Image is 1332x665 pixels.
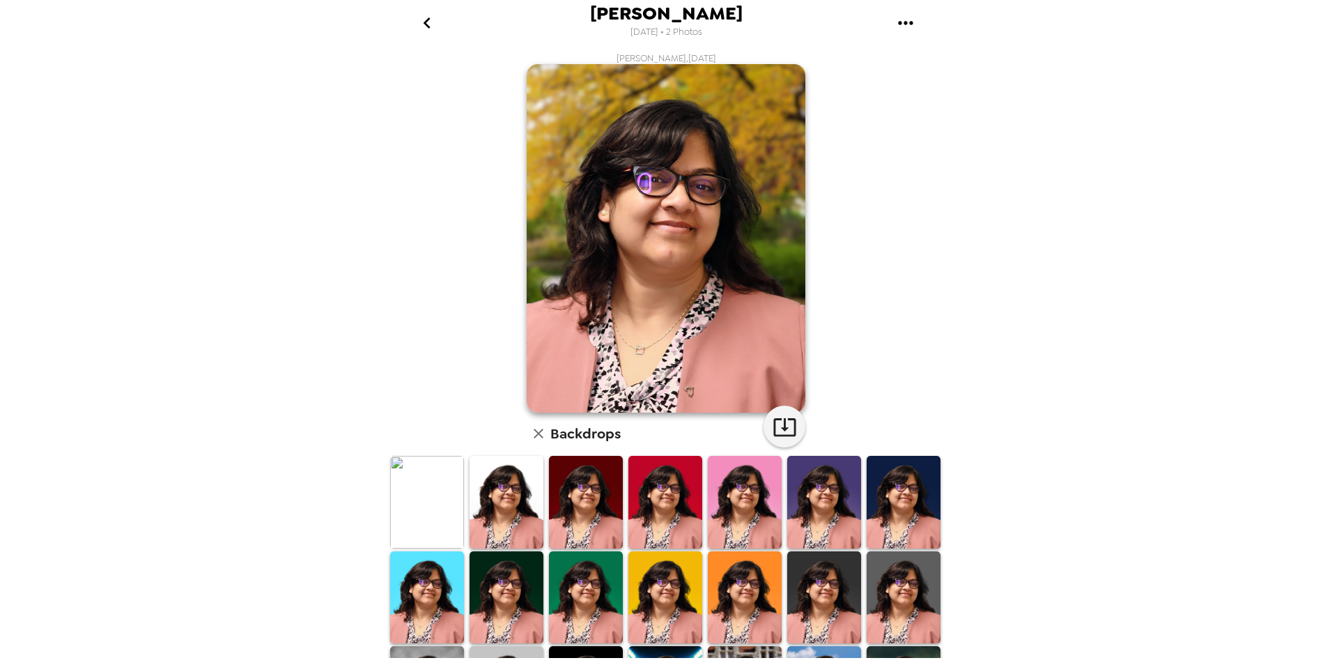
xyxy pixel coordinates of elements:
[527,64,805,413] img: user
[550,422,621,445] h6: Backdrops
[630,23,702,42] span: [DATE] • 2 Photos
[590,4,743,23] span: [PERSON_NAME]
[390,456,464,549] img: Original
[617,52,716,64] span: [PERSON_NAME] , [DATE]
